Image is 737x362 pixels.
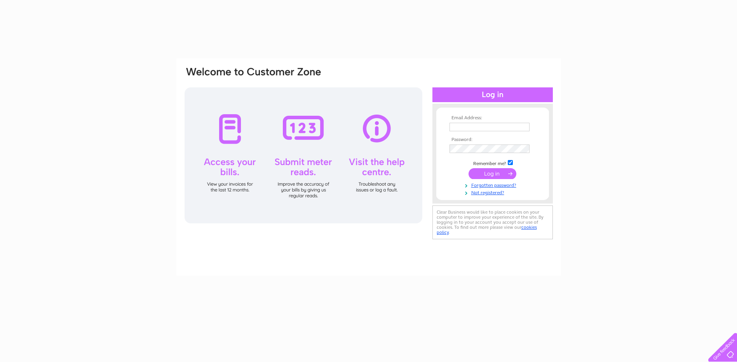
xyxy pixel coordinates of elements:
[437,225,537,235] a: cookies policy
[432,205,553,239] div: Clear Business would like to place cookies on your computer to improve your experience of the sit...
[469,168,516,179] input: Submit
[448,115,538,121] th: Email Address:
[450,188,538,196] a: Not registered?
[448,159,538,167] td: Remember me?
[450,181,538,188] a: Forgotten password?
[448,137,538,143] th: Password:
